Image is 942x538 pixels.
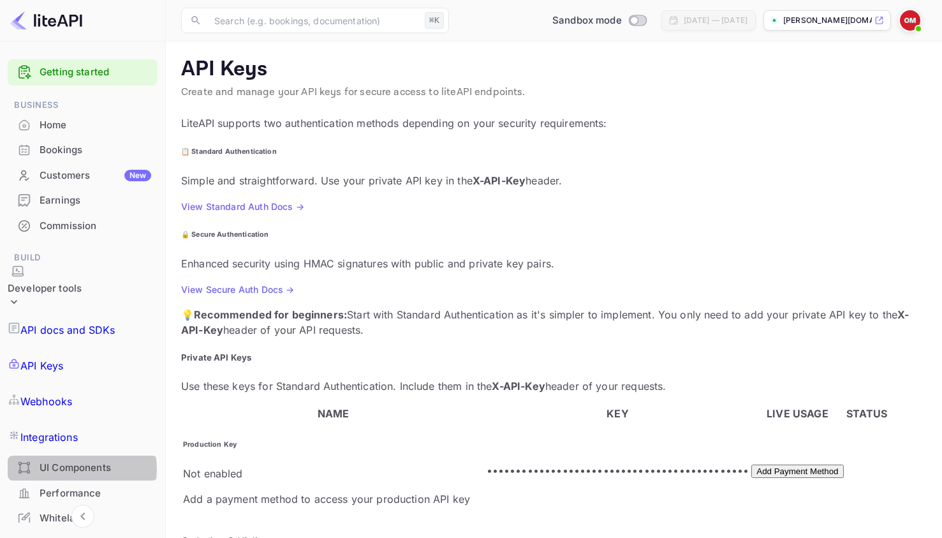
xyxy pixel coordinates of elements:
[8,188,158,212] a: Earnings
[181,85,927,100] p: Create and manage your API keys for secure access to liteAPI endpoints.
[8,138,158,161] a: Bookings
[20,358,63,373] p: API Keys
[181,230,927,240] h6: 🔒 Secure Authentication
[8,481,158,505] a: Performance
[8,506,158,530] a: Whitelabel
[8,98,158,112] span: Business
[8,188,158,213] div: Earnings
[8,481,158,506] div: Performance
[8,214,158,239] div: Commission
[8,163,158,188] div: CustomersNew
[181,352,927,364] h5: Private API Keys
[207,8,420,33] input: Search (e.g. bookings, documentation)
[751,405,844,422] th: LIVE USAGE
[8,113,158,137] a: Home
[181,201,304,212] a: View Standard Auth Docs →
[751,465,843,478] button: Add Payment Method
[846,405,888,422] th: STATUS
[8,214,158,237] a: Commission
[8,456,158,479] a: UI Components
[8,384,158,419] a: Webhooks
[40,118,151,133] div: Home
[487,463,749,478] p: •••••••••••••••••••••••••••••••••••••••••••••
[183,466,484,481] div: Not enabled
[783,15,872,26] p: [PERSON_NAME][DOMAIN_NAME]...
[8,348,158,384] a: API Keys
[8,59,158,86] div: Getting started
[20,322,115,338] p: API docs and SDKs
[8,251,158,265] span: Build
[486,405,750,422] th: KEY
[8,138,158,163] div: Bookings
[182,405,485,422] th: NAME
[181,308,909,336] strong: X-API-Key
[181,57,927,82] p: API Keys
[40,486,151,501] div: Performance
[751,464,843,477] a: Add Payment Method
[547,13,651,28] div: Switch to Production mode
[194,308,347,321] strong: Recommended for beginners:
[425,12,444,29] div: ⌘K
[8,506,158,531] div: Whitelabel
[492,380,545,392] strong: X-API-Key
[124,170,151,181] div: New
[8,312,158,348] a: API docs and SDKs
[71,505,94,528] button: Collapse navigation
[8,163,158,187] a: CustomersNew
[40,511,151,526] div: Whitelabel
[8,456,158,481] div: UI Components
[40,193,151,208] div: Earnings
[20,394,72,409] p: Webhooks
[8,281,82,296] div: Developer tools
[181,116,927,131] p: LiteAPI supports two authentication methods depending on your security requirements:
[40,461,151,475] div: UI Components
[900,10,920,31] img: Oliver Mendez
[684,15,747,26] div: [DATE] — [DATE]
[8,419,158,455] a: Integrations
[183,440,484,450] h6: Production Key
[8,113,158,138] div: Home
[552,13,622,28] span: Sandbox mode
[40,143,151,158] div: Bookings
[181,378,927,394] p: Use these keys for Standard Authentication. Include them in the header of your requests.
[181,147,927,157] h6: 📋 Standard Authentication
[181,284,294,295] a: View Secure Auth Docs →
[8,265,82,313] div: Developer tools
[183,491,484,507] p: Add a payment method to access your production API key
[181,173,927,188] p: Simple and straightforward. Use your private API key in the header.
[20,430,78,445] p: Integrations
[40,168,151,183] div: Customers
[181,256,927,271] p: Enhanced security using HMAC signatures with public and private key pairs.
[40,219,151,234] div: Commission
[40,65,151,80] a: Getting started
[181,307,927,338] p: 💡 Start with Standard Authentication as it's simpler to implement. You only need to add your priv...
[10,10,82,31] img: LiteAPI logo
[473,174,526,187] strong: X-API-Key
